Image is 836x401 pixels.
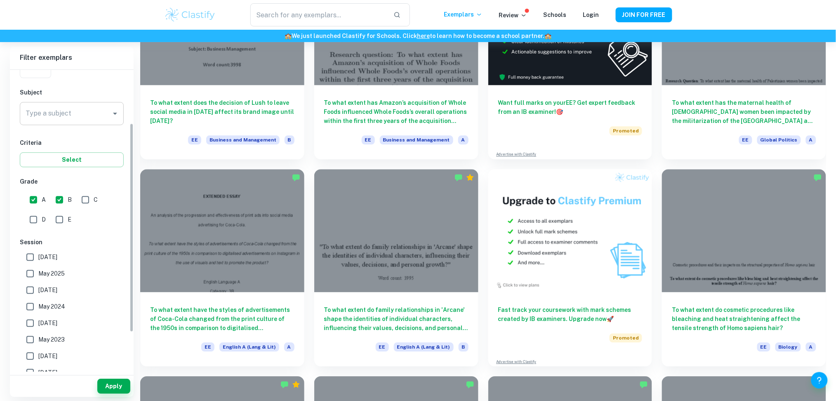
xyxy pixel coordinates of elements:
[455,173,463,182] img: Marked
[97,379,130,394] button: Apply
[280,380,289,389] img: Marked
[607,316,614,322] span: 🚀
[292,380,300,389] div: Premium
[2,31,834,40] h6: We just launched Clastify for Schools. Click to learn how to become a school partner.
[610,126,642,135] span: Promoted
[285,33,292,39] span: 🏫
[38,318,57,328] span: [DATE]
[662,169,826,366] a: To what extent do cosmetic procedures like bleaching and heat straightening affect the tensile st...
[814,173,822,182] img: Marked
[20,238,124,247] h6: Session
[672,98,816,125] h6: To what extent has the maternal health of [DEMOGRAPHIC_DATA] women been impacted by the militariz...
[94,195,98,204] span: C
[140,169,304,366] a: To what extent have the styles of advertisements of Coca-Cola changed from the print culture of t...
[498,305,643,323] h6: Fast track your coursework with mark schemes created by IB examiners. Upgrade now
[583,12,599,18] a: Login
[219,342,279,351] span: English A (Lang & Lit)
[757,342,770,351] span: EE
[544,33,551,39] span: 🏫
[324,98,469,125] h6: To what extent has Amazon’s acquisition of Whole Foods influenced Whole Foods’s overall operation...
[417,33,430,39] a: here
[811,372,828,389] button: Help and Feedback
[38,302,65,311] span: May 2024
[459,342,469,351] span: B
[20,152,124,167] button: Select
[376,342,389,351] span: EE
[497,151,537,157] a: Advertise with Clastify
[380,135,453,144] span: Business and Management
[806,342,816,351] span: A
[68,195,72,204] span: B
[250,3,386,26] input: Search for any exemplars...
[20,177,124,186] h6: Grade
[394,342,454,351] span: English A (Lang & Lit)
[284,342,294,351] span: A
[38,285,57,295] span: [DATE]
[672,305,816,333] h6: To what extent do cosmetic procedures like bleaching and heat straightening affect the tensile st...
[488,169,652,292] img: Thumbnail
[292,173,300,182] img: Marked
[42,195,46,204] span: A
[109,108,121,119] button: Open
[150,98,294,125] h6: To what extent does the decision of Lush to leave social media in [DATE] affect its brand image u...
[20,88,124,97] h6: Subject
[201,342,214,351] span: EE
[757,135,801,144] span: Global Politics
[466,380,474,389] img: Marked
[188,135,201,144] span: EE
[38,335,65,344] span: May 2023
[10,46,134,69] h6: Filter exemplars
[444,10,483,19] p: Exemplars
[498,98,643,116] h6: Want full marks on your EE ? Get expert feedback from an IB examiner!
[556,109,563,115] span: 🎯
[610,333,642,342] span: Promoted
[68,215,71,224] span: E
[314,169,478,366] a: To what extent do family relationships in 'Arcane' shape the identities of individual characters,...
[739,135,752,144] span: EE
[164,7,217,23] img: Clastify logo
[206,135,280,144] span: Business and Management
[38,252,57,262] span: [DATE]
[324,305,469,333] h6: To what extent do family relationships in 'Arcane' shape the identities of individual characters,...
[20,138,124,147] h6: Criteria
[806,135,816,144] span: A
[466,173,474,182] div: Premium
[38,368,57,377] span: [DATE]
[497,359,537,365] a: Advertise with Clastify
[150,305,294,333] h6: To what extent have the styles of advertisements of Coca-Cola changed from the print culture of t...
[362,135,375,144] span: EE
[499,11,527,20] p: Review
[616,7,672,22] button: JOIN FOR FREE
[775,342,801,351] span: Biology
[38,269,65,278] span: May 2025
[458,135,469,144] span: A
[42,215,46,224] span: D
[285,135,294,144] span: B
[640,380,648,389] img: Marked
[544,12,567,18] a: Schools
[38,351,57,361] span: [DATE]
